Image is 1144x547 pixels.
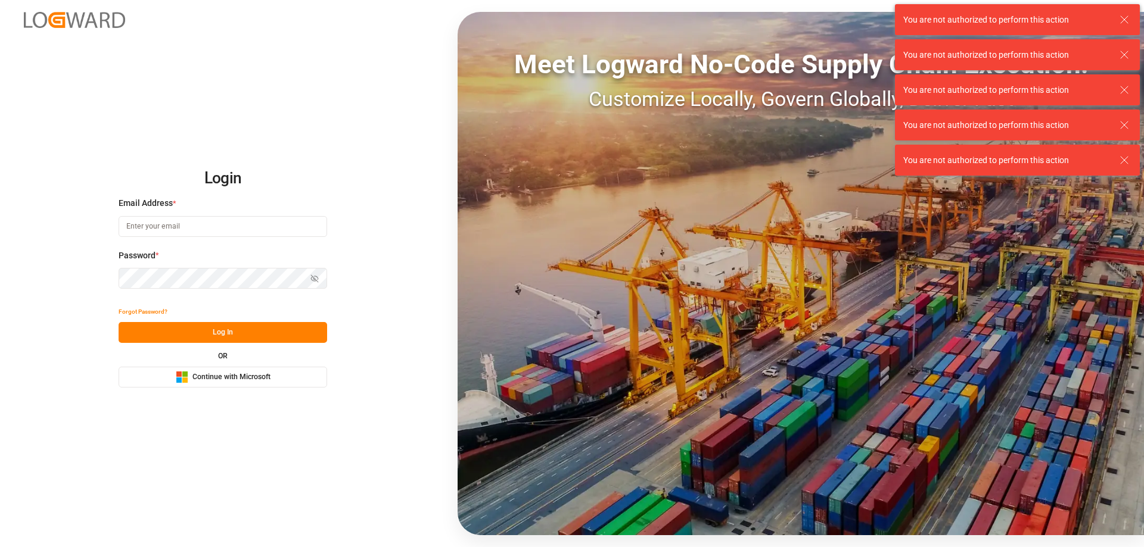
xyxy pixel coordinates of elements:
div: You are not authorized to perform this action [903,14,1108,26]
span: Continue with Microsoft [192,372,271,383]
div: You are not authorized to perform this action [903,154,1108,167]
input: Enter your email [119,216,327,237]
div: You are not authorized to perform this action [903,84,1108,96]
small: OR [218,352,228,360]
button: Forgot Password? [119,301,167,322]
button: Continue with Microsoft [119,367,327,387]
img: Logward_new_orange.png [24,12,125,28]
span: Email Address [119,197,173,210]
div: You are not authorized to perform this action [903,119,1108,132]
div: Customize Locally, Govern Globally, Deliver Fast [458,84,1144,114]
div: Meet Logward No-Code Supply Chain Execution: [458,45,1144,84]
div: You are not authorized to perform this action [903,49,1108,61]
h2: Login [119,160,327,198]
button: Log In [119,322,327,343]
span: Password [119,249,156,262]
